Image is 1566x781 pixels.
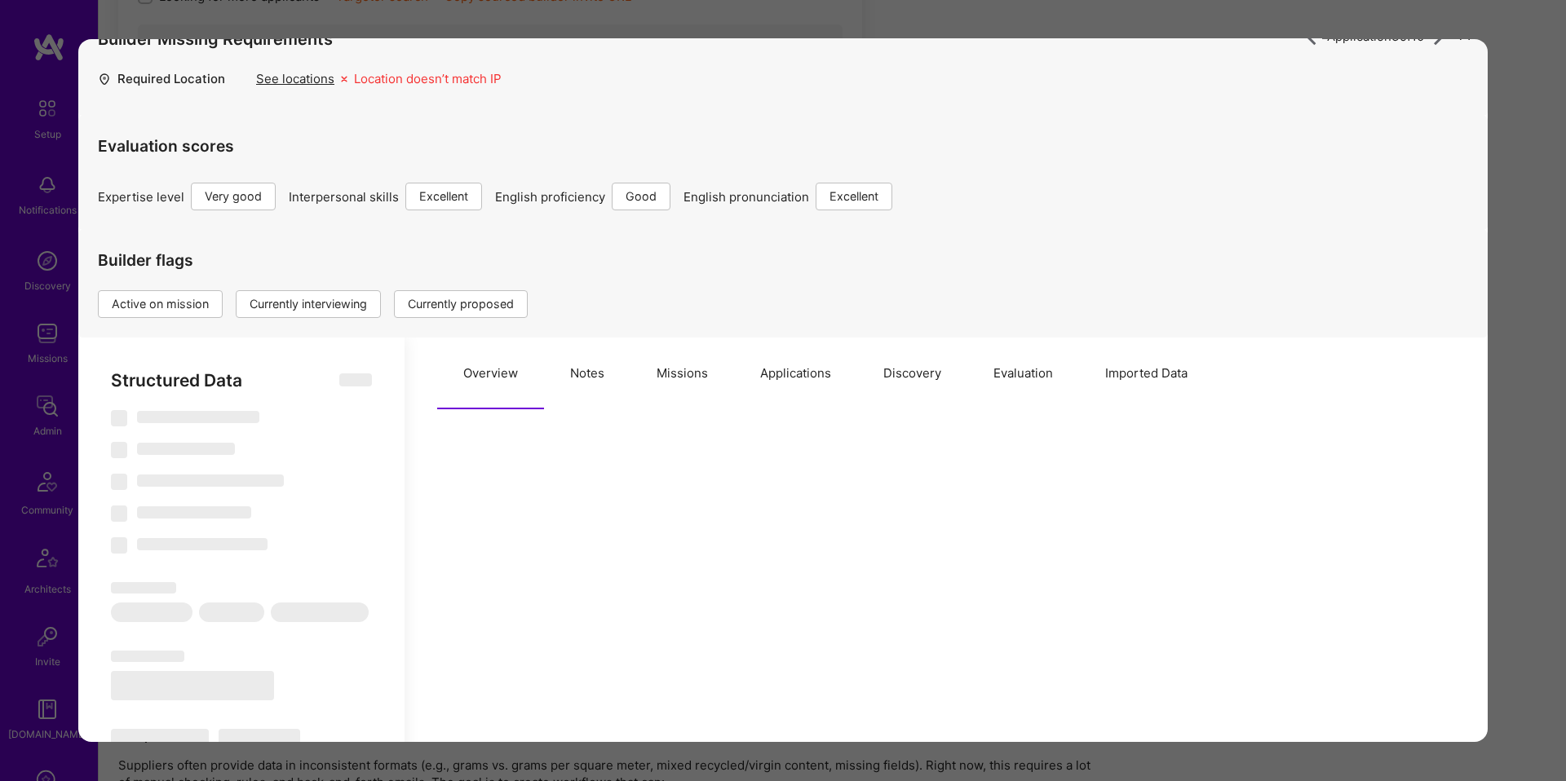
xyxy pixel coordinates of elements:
span: Expertise level [98,188,184,205]
div: Active on mission [98,290,223,318]
span: ‌ [111,443,127,459]
button: Missions [630,338,734,409]
div: Very good [191,183,276,210]
div: Location doesn’t match IP [354,70,502,96]
span: Interpersonal skills [289,188,399,205]
span: ‌ [111,583,176,594]
button: Overview [437,338,544,409]
span: ‌ [111,603,192,623]
span: ‌ [111,651,184,663]
button: Notes [544,338,630,409]
h4: Evaluation scores [98,137,1468,156]
span: ‌ [137,539,268,551]
span: ‌ [271,603,369,623]
button: Discovery [857,338,967,409]
button: Imported Data [1079,338,1214,409]
span: ‌ [219,730,300,759]
i: icon Missing [341,70,347,89]
button: Applications [734,338,857,409]
span: ‌ [111,538,127,554]
div: modal [78,39,1488,742]
span: ‌ [199,603,264,623]
div: Currently interviewing [236,290,381,318]
button: Evaluation [967,338,1079,409]
span: ‌ [111,730,209,759]
span: Structured Data [111,370,242,390]
span: ‌ [339,373,372,386]
div: Excellent [405,183,482,210]
div: Excellent [816,183,892,210]
div: Currently proposed [394,290,528,318]
span: ‌ [137,507,251,519]
div: Good [612,183,670,210]
span: ‌ [111,506,127,523]
span: ‌ [111,474,127,491]
div: Required Location [117,70,256,96]
span: ‌ [137,443,235,456]
span: ‌ [111,411,127,427]
h4: Builder Missing Requirements [98,29,333,49]
div: See locations [256,70,334,87]
span: ‌ [137,412,259,424]
i: icon Location [98,70,111,89]
span: English proficiency [495,188,605,205]
h4: Builder flags [98,251,541,270]
span: ‌ [137,475,284,488]
span: English pronunciation [683,188,809,205]
span: ‌ [111,672,274,701]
